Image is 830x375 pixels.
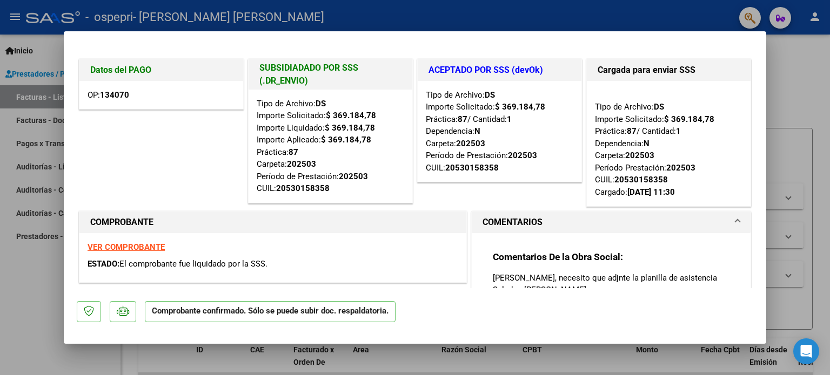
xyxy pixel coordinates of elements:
div: Tipo de Archivo: Importe Solicitado: Práctica: / Cantidad: Dependencia: Carpeta: Período de Prest... [426,89,573,174]
span: ESTADO: [88,259,119,269]
mat-expansion-panel-header: COMENTARIOS [472,212,751,233]
strong: 134070 [100,90,129,100]
strong: $ 369.184,78 [326,111,376,120]
strong: 87 [458,114,467,124]
span: El comprobante fue liquidado por la SSS. [119,259,267,269]
strong: 202503 [666,163,695,173]
strong: $ 369.184,78 [321,135,371,145]
strong: Comentarios De la Obra Social: [493,251,623,262]
strong: 202503 [287,159,316,169]
strong: $ 369.184,78 [495,102,545,112]
strong: DS [485,90,495,100]
a: VER COMPROBANTE [88,242,165,252]
strong: 87 [289,147,298,157]
strong: 202503 [456,139,485,148]
strong: [DATE] 11:30 [627,187,675,197]
span: OP: [88,90,129,100]
strong: N [644,139,650,148]
div: Open Intercom Messenger [793,338,819,364]
strong: 202503 [625,151,654,160]
strong: 1 [507,114,512,124]
div: Tipo de Archivo: Importe Solicitado: Práctica: / Cantidad: Dependencia: Carpeta: Período Prestaci... [595,89,742,199]
p: Comprobante confirmado. Sólo se puede subir doc. respaldatoria. [145,301,396,322]
h1: ACEPTADO POR SSS (devOk) [429,64,571,77]
div: COMENTARIOS [472,233,751,345]
h1: COMENTARIOS [483,216,543,229]
div: 20530158358 [614,174,668,186]
div: 20530158358 [276,182,330,195]
strong: DS [316,99,326,108]
p: [PERSON_NAME], necesito que adjnte la planilla de asistencia Saludos [PERSON_NAME] [493,272,729,296]
strong: 202503 [508,151,537,160]
h1: Datos del PAGO [90,64,232,77]
strong: 202503 [339,172,368,181]
div: 20530158358 [445,162,499,174]
strong: DS [654,102,664,112]
h1: SUBSIDIADADO POR SSS (.DR_ENVIO) [259,62,401,87]
strong: 87 [627,126,637,136]
strong: $ 369.184,78 [325,123,375,133]
div: Tipo de Archivo: Importe Solicitado: Importe Liquidado: Importe Aplicado: Práctica: Carpeta: Perí... [257,98,404,195]
strong: $ 369.184,78 [664,114,714,124]
strong: COMPROBANTE [90,217,153,227]
strong: N [474,126,480,136]
h1: Cargada para enviar SSS [598,64,740,77]
strong: 1 [676,126,681,136]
